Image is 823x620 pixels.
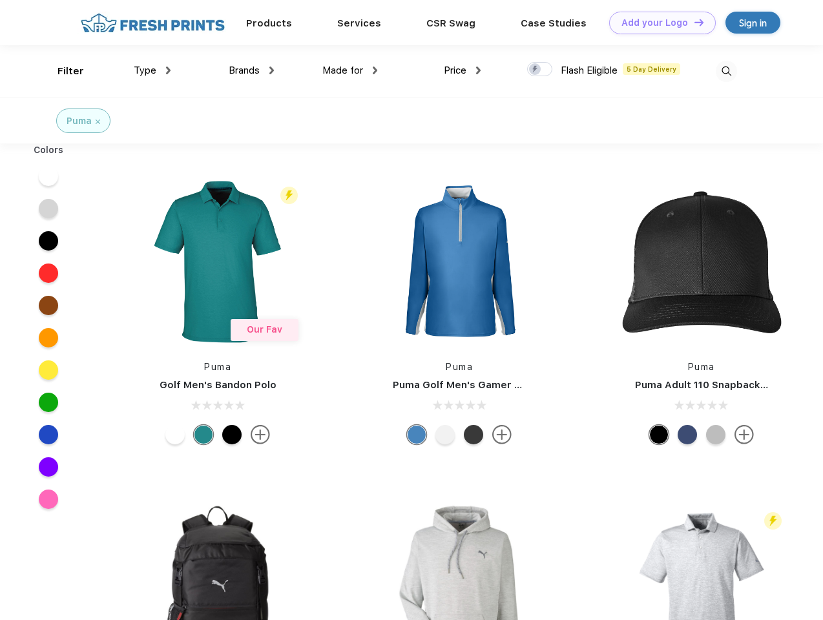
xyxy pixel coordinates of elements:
[96,119,100,124] img: filter_cancel.svg
[251,425,270,444] img: more.svg
[132,176,304,347] img: func=resize&h=266
[204,362,231,372] a: Puma
[166,67,171,74] img: dropdown.png
[435,425,455,444] div: Bright White
[464,425,483,444] div: Puma Black
[688,362,715,372] a: Puma
[246,17,292,29] a: Products
[649,425,669,444] div: Pma Blk Pma Blk
[678,425,697,444] div: Peacoat Qut Shd
[734,425,754,444] img: more.svg
[165,425,185,444] div: Bright White
[694,19,703,26] img: DT
[373,176,545,347] img: func=resize&h=266
[269,67,274,74] img: dropdown.png
[393,379,597,391] a: Puma Golf Men's Gamer Golf Quarter-Zip
[247,324,282,335] span: Our Fav
[67,114,92,128] div: Puma
[444,65,466,76] span: Price
[57,64,84,79] div: Filter
[222,425,242,444] div: Puma Black
[621,17,688,28] div: Add your Logo
[322,65,363,76] span: Made for
[446,362,473,372] a: Puma
[492,425,512,444] img: more.svg
[160,379,276,391] a: Golf Men's Bandon Polo
[337,17,381,29] a: Services
[764,512,782,530] img: flash_active_toggle.svg
[616,176,787,347] img: func=resize&h=266
[623,63,680,75] span: 5 Day Delivery
[716,61,737,82] img: desktop_search.svg
[561,65,618,76] span: Flash Eligible
[725,12,780,34] a: Sign in
[476,67,481,74] img: dropdown.png
[426,17,475,29] a: CSR Swag
[739,15,767,30] div: Sign in
[407,425,426,444] div: Bright Cobalt
[229,65,260,76] span: Brands
[194,425,213,444] div: Green Lagoon
[706,425,725,444] div: Quarry with Brt Whit
[134,65,156,76] span: Type
[280,187,298,204] img: flash_active_toggle.svg
[373,67,377,74] img: dropdown.png
[24,143,74,157] div: Colors
[77,12,229,34] img: fo%20logo%202.webp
